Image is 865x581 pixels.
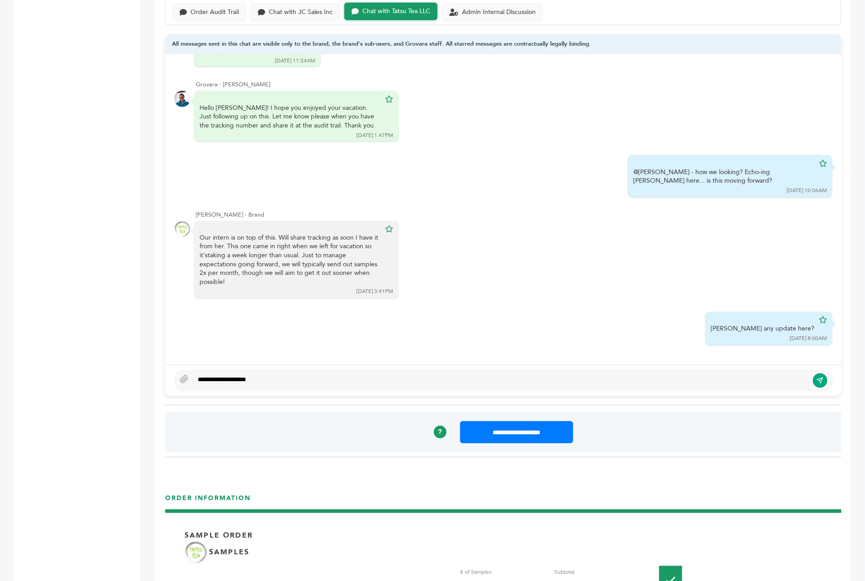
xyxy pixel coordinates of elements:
h3: ORDER INFORMATION [165,494,841,510]
p: Sample Order [185,531,253,541]
div: [DATE] 10:06AM [787,187,827,195]
div: [DATE] 8:00AM [790,335,827,343]
div: [PERSON_NAME] - Brand [196,211,832,219]
div: [DATE] 3:41PM [356,288,393,296]
div: Admin Internal Discussion [462,9,536,16]
div: Hello [PERSON_NAME]! I hope you enjoyed your vacation. Just following up on this. Let me know ple... [200,104,380,130]
div: Our intern is on top of this. Will share tracking as soon I have it from her. This one came in ri... [200,234,380,287]
div: [PERSON_NAME] any update here? [711,325,814,334]
div: [DATE] 11:24AM [275,57,315,65]
div: Chat with JC Sales Inc [269,9,333,16]
div: Subtotal [555,568,642,576]
div: [DATE] 1:47PM [356,132,393,139]
div: Grovara - [PERSON_NAME] [196,80,832,89]
div: # of Samples [460,568,548,576]
p: SAMPLES [209,548,249,557]
a: ? [434,426,447,439]
div: All messages sent in this chat are visible only to the brand, the brand's sub-users, and Grovara ... [165,34,841,55]
span: taking a week longer than usual. Just to manage expectations going forward, we will typically sen... [200,251,377,287]
img: Brand Name [185,541,207,564]
div: Order Audit Trail [190,9,239,16]
div: Chat with Tatsu Tea LLC [362,8,430,15]
div: @[PERSON_NAME] - how we looking? Echo-ing [PERSON_NAME] here... is this moving forward? [633,168,814,185]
